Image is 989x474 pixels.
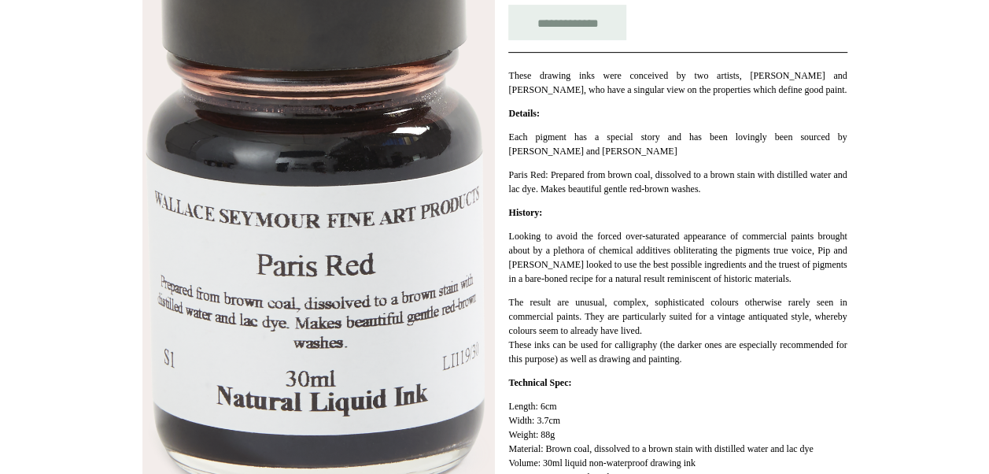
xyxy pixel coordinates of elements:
[508,108,539,119] strong: Details:
[508,69,847,97] p: These drawing inks were conceived by two artists, [PERSON_NAME] and [PERSON_NAME], who have a sin...
[508,130,847,158] p: Each pigment has a special story and has been lovingly been sourced by [PERSON_NAME] and [PERSON_...
[508,168,847,196] p: Paris Red: Prepared from brown coal, dissolved to a brown stain with distilled water and lac dye....
[508,207,542,218] strong: History:
[508,229,847,286] p: Looking to avoid the forced over-saturated appearance of commercial paints brought about by a ple...
[508,295,847,366] p: The result are unusual, complex, sophisticated colours otherwise rarely seen in commercial paints...
[508,377,571,388] strong: Technical Spec:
